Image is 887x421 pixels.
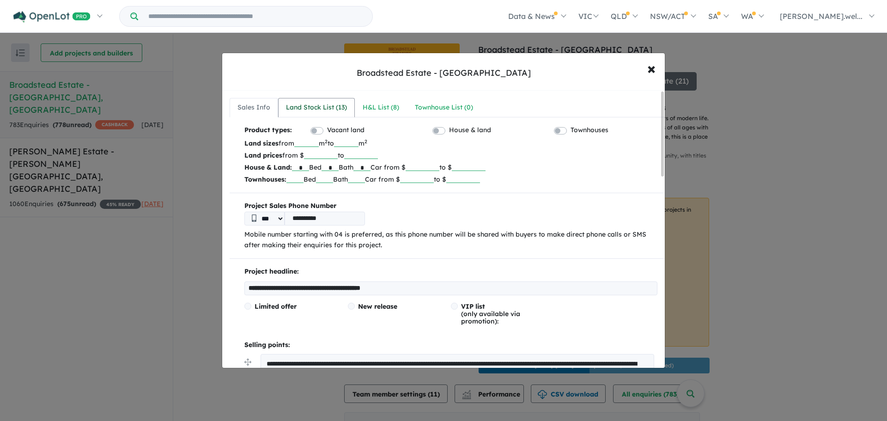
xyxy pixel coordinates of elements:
[415,102,473,113] div: Townhouse List ( 0 )
[244,149,657,161] p: from $ to
[244,175,286,183] b: Townhouses:
[140,6,371,26] input: Try estate name, suburb, builder or developer
[244,359,251,366] img: drag.svg
[647,58,656,78] span: ×
[244,266,657,277] p: Project headline:
[244,201,657,212] b: Project Sales Phone Number
[244,151,282,159] b: Land prices
[13,11,91,23] img: Openlot PRO Logo White
[255,302,297,311] span: Limited offer
[244,163,292,171] b: House & Land:
[237,102,270,113] div: Sales Info
[571,125,608,136] label: Townhouses
[461,302,520,325] span: (only available via promotion):
[325,138,328,145] sup: 2
[244,161,657,173] p: Bed Bath Car from $ to $
[286,102,347,113] div: Land Stock List ( 13 )
[357,67,531,79] div: Broadstead Estate - [GEOGRAPHIC_DATA]
[363,102,399,113] div: H&L List ( 8 )
[449,125,491,136] label: House & land
[244,139,279,147] b: Land sizes
[244,173,657,185] p: Bed Bath Car from $ to $
[244,229,657,251] p: Mobile number starting with 04 is preferred, as this phone number will be shared with buyers to m...
[461,302,485,311] span: VIP list
[252,214,256,222] img: Phone icon
[244,340,657,351] p: Selling points:
[358,302,397,311] span: New release
[365,138,367,145] sup: 2
[327,125,365,136] label: Vacant land
[780,12,863,21] span: [PERSON_NAME].wel...
[244,125,292,137] b: Product types:
[244,137,657,149] p: from m to m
